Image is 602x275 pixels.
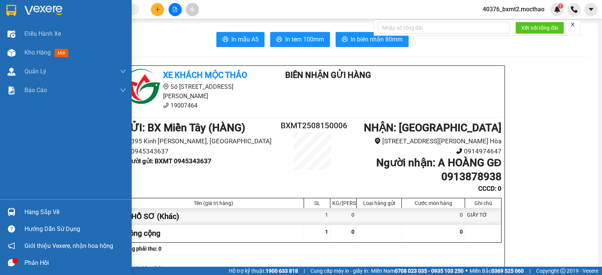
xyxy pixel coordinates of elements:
[186,3,199,16] button: aim
[351,35,403,44] span: In biên nhận 80mm
[120,87,126,93] span: down
[351,229,354,235] span: 0
[478,185,502,192] b: CCCD : 0
[359,200,400,206] div: Loại hàng gửi
[24,29,61,38] span: Điều hành xe
[374,138,381,144] span: environment
[123,122,245,134] b: GỬI : BX Miền Tây (HÀNG)
[8,225,15,232] span: question-circle
[231,35,258,44] span: In mẫu A5
[6,5,16,16] img: logo-vxr
[123,136,281,146] li: 395 Kinh [PERSON_NAME], [GEOGRAPHIC_DATA]
[310,267,369,275] span: Cung cấp máy in - giấy in:
[155,7,160,12] span: plus
[270,32,330,47] button: printerIn tem 100mm
[123,157,211,165] b: Người gửi : BXMT 0945343637
[560,268,566,273] span: copyright
[404,200,463,206] div: Cước món hàng
[24,241,113,251] span: Giới thiệu Vexere, nhận hoa hồng
[120,68,126,74] span: down
[344,136,502,146] li: [STREET_ADDRESS][PERSON_NAME] Hòa
[336,32,409,47] button: printerIn biên nhận 80mm
[306,200,328,206] div: SL
[325,229,328,235] span: 1
[8,49,15,57] img: warehouse-icon
[465,269,468,272] span: ⚪️
[276,36,282,43] span: printer
[371,267,464,275] span: Miền Nam
[163,70,247,80] b: Xe khách Mộc Thảo
[8,68,15,76] img: warehouse-icon
[281,120,344,132] h2: BXMT2508150006
[376,156,502,182] b: Người nhận : A HOÀNG GĐ 0913878938
[395,268,464,274] strong: 0708 023 035 - 0935 103 250
[477,5,550,14] span: 40376_bxmt2.mocthao
[364,122,502,134] b: NHẬN : [GEOGRAPHIC_DATA]
[521,24,558,32] span: Kết nối tổng đài
[123,146,281,156] li: 0945343637
[378,22,509,34] input: Nhập số tổng đài
[24,257,126,269] div: Phản hồi
[304,267,305,275] span: |
[125,200,302,206] div: Tên (giá trị hàng)
[24,223,126,235] div: Hướng dẫn sử dụng
[456,148,462,154] span: phone
[123,246,161,252] b: Tổng phải thu: 0
[491,268,524,274] strong: 0369 525 060
[123,69,161,106] img: logo.jpg
[229,267,298,275] span: Hỗ trợ kỹ thuật:
[8,259,15,266] span: message
[123,82,263,101] li: Số [STREET_ADDRESS][PERSON_NAME]
[8,87,15,94] img: solution-icon
[285,70,371,80] b: Biên Nhận Gửi Hàng
[559,3,562,9] span: 1
[123,208,304,225] div: 1 HỒ SƠ (Khác)
[266,268,298,274] strong: 1900 633 818
[216,32,265,47] button: printerIn mẫu A5
[588,6,594,13] span: caret-down
[24,85,47,95] span: Báo cáo
[584,3,597,16] button: caret-down
[402,208,465,225] div: 0
[8,208,15,216] img: warehouse-icon
[570,22,575,27] span: close
[8,30,15,38] img: warehouse-icon
[515,22,564,34] button: Kết nối tổng đài
[125,229,160,238] span: Tổng cộng
[470,267,524,275] span: Miền Bắc
[172,7,178,12] span: file-add
[24,67,46,76] span: Quản Lý
[529,267,531,275] span: |
[190,7,195,12] span: aim
[344,146,502,156] li: 0914974647
[467,200,499,206] div: Ghi chú
[460,229,463,235] span: 0
[304,208,330,225] div: 1
[222,36,228,43] span: printer
[558,3,563,9] sup: 1
[332,200,354,206] div: KG/[PERSON_NAME]
[330,208,357,225] div: 0
[151,3,164,16] button: plus
[8,242,15,249] span: notification
[169,3,182,16] button: file-add
[465,208,501,225] div: GIẤY TỜ
[163,84,169,90] span: environment
[123,101,263,110] li: 19007464
[571,6,578,13] img: phone-icon
[24,49,51,56] span: Kho hàng
[342,36,348,43] span: printer
[285,35,324,44] span: In tem 100mm
[554,6,561,13] img: icon-new-feature
[163,102,169,108] span: phone
[24,207,126,218] div: Hàng sắp về
[55,49,68,57] span: mới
